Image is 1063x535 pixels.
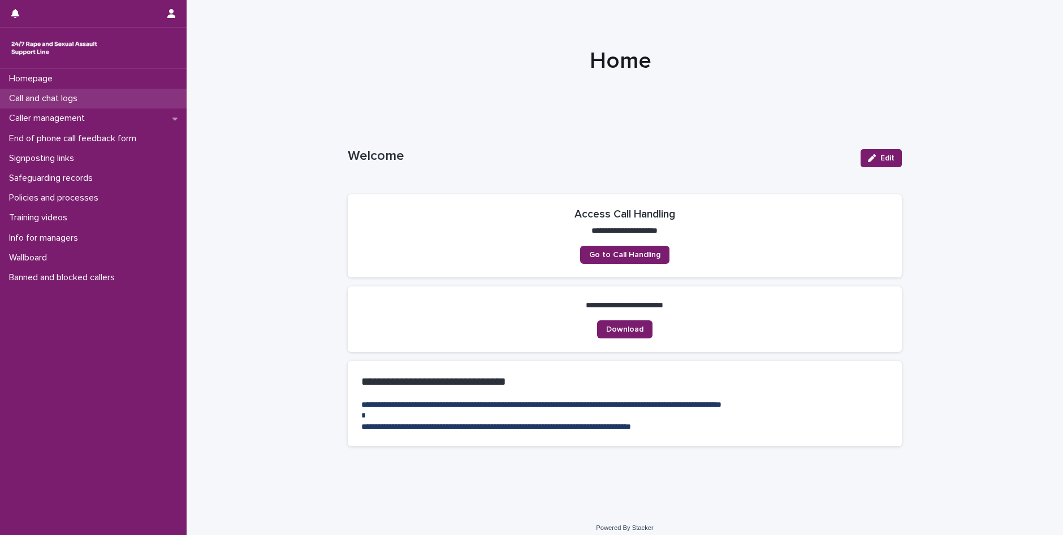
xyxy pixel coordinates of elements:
p: Wallboard [5,253,56,263]
p: Signposting links [5,153,83,164]
p: Call and chat logs [5,93,87,104]
span: Edit [880,154,895,162]
button: Edit [861,149,902,167]
p: Info for managers [5,233,87,243]
a: Powered By Stacker [596,524,653,531]
a: Download [597,320,653,338]
p: Training videos [5,212,76,223]
h2: Access Call Handling [574,208,675,221]
p: Caller management [5,113,94,124]
p: Policies and processes [5,193,107,203]
p: Banned and blocked callers [5,272,124,283]
a: Go to Call Handling [580,246,669,264]
p: Welcome [348,148,852,164]
h1: Home [344,47,898,75]
p: Safeguarding records [5,173,102,184]
span: Go to Call Handling [589,251,660,259]
p: Homepage [5,73,62,84]
span: Download [606,325,643,333]
img: rhQMoQhaT3yELyF149Cw [9,37,100,59]
p: End of phone call feedback form [5,133,145,144]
